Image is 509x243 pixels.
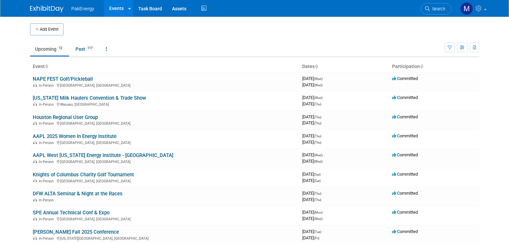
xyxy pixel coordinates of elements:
[430,6,445,11] span: Search
[33,114,98,120] a: Houston Regional User Group
[33,210,110,216] a: SPE Annual Technical Conf & Expo
[324,95,325,100] span: -
[302,235,319,240] span: [DATE]
[392,172,418,177] span: Committed
[39,198,56,202] span: In-Person
[30,6,63,12] img: ExhibitDay
[392,133,418,138] span: Committed
[322,114,323,119] span: -
[33,152,173,158] a: AAPL West [US_STATE] Energy Institute - [GEOGRAPHIC_DATA]
[33,95,146,101] a: [US_STATE] Milk Haulers Convention & Trade Show
[33,102,37,106] img: In-Person Event
[33,121,37,125] img: In-Person Event
[39,160,56,164] span: In-Person
[33,141,37,144] img: In-Person Event
[302,197,321,202] span: [DATE]
[302,210,325,215] span: [DATE]
[392,210,418,215] span: Committed
[33,159,297,164] div: [GEOGRAPHIC_DATA], [GEOGRAPHIC_DATA]
[322,229,323,234] span: -
[322,191,323,196] span: -
[302,178,321,183] span: [DATE]
[314,121,321,125] span: (Thu)
[420,64,423,69] a: Sort by Participation Type
[314,236,319,240] span: (Fri)
[460,2,473,15] img: Mary Walker
[314,192,321,195] span: (Thu)
[302,120,321,125] span: [DATE]
[314,77,323,81] span: (Wed)
[302,140,321,145] span: [DATE]
[302,76,325,81] span: [DATE]
[302,216,323,221] span: [DATE]
[302,172,323,177] span: [DATE]
[33,140,297,145] div: [GEOGRAPHIC_DATA], [GEOGRAPHIC_DATA]
[33,101,297,107] div: Wausau, [GEOGRAPHIC_DATA]
[33,198,37,201] img: In-Person Event
[39,236,56,241] span: In-Person
[314,141,321,144] span: (Thu)
[314,179,321,183] span: (Sat)
[33,120,297,126] div: [GEOGRAPHIC_DATA], [GEOGRAPHIC_DATA]
[33,133,117,139] a: AAPL 2025 Women In Energy Institute
[33,178,297,183] div: [GEOGRAPHIC_DATA], [GEOGRAPHIC_DATA]
[314,153,323,157] span: (Wed)
[324,76,325,81] span: -
[315,64,318,69] a: Sort by Start Date
[39,121,56,126] span: In-Person
[30,23,63,35] button: Add Event
[302,133,323,138] span: [DATE]
[302,95,325,100] span: [DATE]
[33,216,297,221] div: [GEOGRAPHIC_DATA], [GEOGRAPHIC_DATA]
[324,152,325,157] span: -
[33,217,37,220] img: In-Person Event
[39,179,56,183] span: In-Person
[314,217,323,221] span: (Wed)
[33,236,37,240] img: In-Person Event
[33,82,297,88] div: [GEOGRAPHIC_DATA], [GEOGRAPHIC_DATA]
[70,43,100,55] a: Past117
[302,152,325,157] span: [DATE]
[33,229,119,235] a: [PERSON_NAME] Fall 2025 Conference
[314,83,323,87] span: (Wed)
[314,115,321,119] span: (Thu)
[392,191,418,196] span: Committed
[300,61,389,72] th: Dates
[314,134,321,138] span: (Thu)
[39,217,56,221] span: In-Person
[33,83,37,87] img: In-Person Event
[30,61,300,72] th: Event
[33,76,93,82] a: NAPE FEST Golf/Pickleball
[302,159,323,164] span: [DATE]
[392,229,418,234] span: Committed
[392,114,418,119] span: Committed
[314,211,323,214] span: (Mon)
[33,179,37,182] img: In-Person Event
[30,43,69,55] a: Upcoming12
[314,198,321,202] span: (Thu)
[302,191,323,196] span: [DATE]
[314,230,321,234] span: (Tue)
[71,6,94,11] span: PakEnergy
[324,210,325,215] span: -
[45,64,48,69] a: Sort by Event Name
[421,3,452,15] a: Search
[302,114,323,119] span: [DATE]
[39,141,56,145] span: In-Person
[314,173,321,176] span: (Sat)
[302,82,323,87] span: [DATE]
[57,46,64,51] span: 12
[322,133,323,138] span: -
[302,101,321,106] span: [DATE]
[392,152,418,157] span: Committed
[33,160,37,163] img: In-Person Event
[33,191,123,197] a: DFW ALTA Seminar & Night at the Races
[392,95,418,100] span: Committed
[302,229,323,234] span: [DATE]
[392,76,418,81] span: Committed
[86,46,95,51] span: 117
[314,160,323,163] span: (Wed)
[389,61,479,72] th: Participation
[39,102,56,107] span: In-Person
[39,83,56,88] span: In-Person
